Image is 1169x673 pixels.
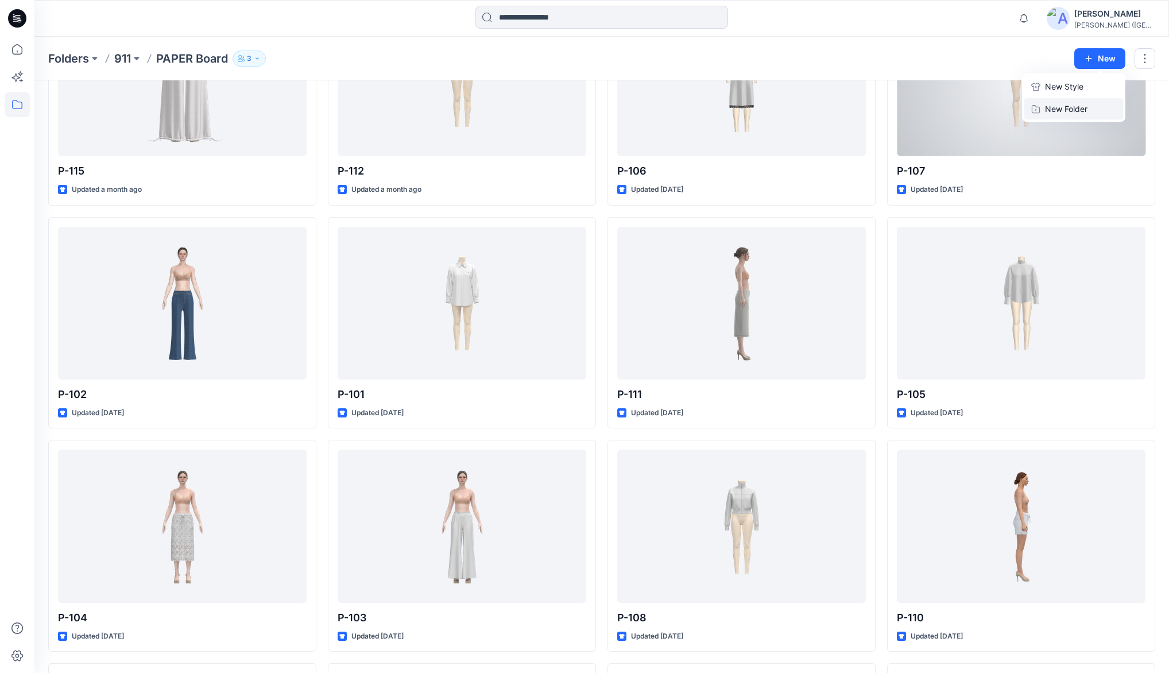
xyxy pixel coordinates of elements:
[58,610,307,626] p: P-104
[114,51,131,67] a: 911
[72,184,142,196] p: Updated a month ago
[72,407,124,419] p: Updated [DATE]
[897,610,1145,626] p: P-110
[48,51,89,67] a: Folders
[897,227,1145,380] a: P-105
[156,51,228,67] p: PAPER Board
[617,227,866,380] a: P-111
[58,227,307,380] a: P-102
[1045,80,1083,94] p: New Style
[631,631,683,643] p: Updated [DATE]
[338,386,586,403] p: P-101
[631,407,683,419] p: Updated [DATE]
[1074,21,1155,29] div: [PERSON_NAME] ([GEOGRAPHIC_DATA]) Exp...
[72,631,124,643] p: Updated [DATE]
[1024,75,1123,98] a: New Style
[351,184,421,196] p: Updated a month ago
[338,610,586,626] p: P-103
[631,184,683,196] p: Updated [DATE]
[1074,7,1155,21] div: [PERSON_NAME]
[58,386,307,403] p: P-102
[1047,7,1070,30] img: avatar
[617,163,866,179] p: P-106
[897,386,1145,403] p: P-105
[338,450,586,602] a: P-103
[247,52,251,65] p: 3
[897,163,1145,179] p: P-107
[351,631,404,643] p: Updated [DATE]
[911,184,963,196] p: Updated [DATE]
[1074,48,1125,69] button: New
[617,450,866,602] a: P-108
[897,450,1145,602] a: P-110
[338,227,586,380] a: P-101
[351,407,404,419] p: Updated [DATE]
[58,163,307,179] p: P-115
[911,407,963,419] p: Updated [DATE]
[911,631,963,643] p: Updated [DATE]
[617,610,866,626] p: P-108
[58,450,307,602] a: P-104
[338,163,586,179] p: P-112
[233,51,266,67] button: 3
[617,386,866,403] p: P-111
[1045,103,1087,115] p: New Folder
